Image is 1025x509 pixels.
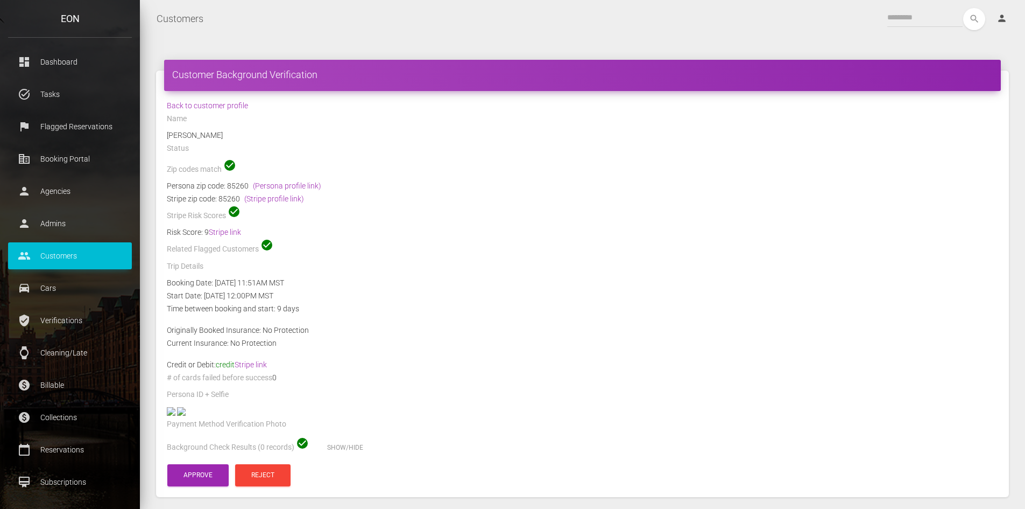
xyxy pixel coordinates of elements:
[8,48,132,75] a: dashboard Dashboard
[16,86,124,102] p: Tasks
[16,409,124,426] p: Collections
[8,339,132,366] a: watch Cleaning/Late
[16,215,124,232] p: Admins
[16,345,124,361] p: Cleaning/Late
[167,164,222,175] label: Zip codes match
[159,289,1006,302] div: Start Date: [DATE] 12:00PM MST
[167,407,175,416] img: persona_camera_1755199933437.jpg
[16,183,124,199] p: Agencies
[296,437,309,450] span: check_circle
[16,280,124,296] p: Cars
[253,182,321,190] a: (Persona profile link)
[235,464,291,486] button: Reject
[228,205,241,218] span: check_circle
[167,373,272,384] label: # of cards failed before success
[216,360,267,369] span: credit
[157,5,203,32] a: Customers
[8,178,132,205] a: person Agencies
[8,113,132,140] a: flag Flagged Reservations
[167,464,229,486] button: Approve
[159,324,1006,337] div: Originally Booked Insurance: No Protection
[223,159,236,172] span: check_circle
[235,360,267,369] a: Stripe link
[167,179,998,192] div: Persona zip code: 85260
[209,228,241,236] a: Stripe link
[167,261,203,272] label: Trip Details
[16,54,124,70] p: Dashboard
[311,437,379,459] button: Show/Hide
[16,312,124,329] p: Verifications
[167,143,189,154] label: Status
[260,239,273,252] span: check_circle
[996,13,1007,24] i: person
[963,8,985,30] button: search
[167,419,286,430] label: Payment Method Verification Photo
[167,389,229,400] label: Persona ID + Selfie
[8,372,132,399] a: paid Billable
[159,337,1006,350] div: Current Insurance: No Protection
[988,8,1017,30] a: person
[8,81,132,108] a: task_alt Tasks
[244,194,304,203] a: (Stripe profile link)
[159,302,1006,315] div: Time between booking and start: 9 days
[8,210,132,237] a: person Admins
[16,474,124,490] p: Subscriptions
[167,226,998,239] div: Risk Score: 9
[16,377,124,393] p: Billable
[167,442,294,453] label: Background Check Results (0 records)
[16,151,124,167] p: Booking Portal
[8,307,132,334] a: verified_user Verifications
[16,118,124,135] p: Flagged Reservations
[159,129,1006,142] div: [PERSON_NAME]
[159,371,1006,388] div: 0
[167,101,248,110] a: Back to customer profile
[8,275,132,302] a: drive_eta Cars
[167,114,187,124] label: Name
[8,145,132,172] a: corporate_fare Booking Portal
[8,404,132,431] a: paid Collections
[177,407,186,416] img: fff461-legacy-shared-us-central1%2Fselfiefile%2Fimage%2F935182086%2Fshrine_processed%2Ff3221572cc...
[8,469,132,496] a: card_membership Subscriptions
[159,358,1006,371] div: Credit or Debit:
[167,244,259,255] label: Related Flagged Customers
[167,211,226,221] label: Stripe Risk Scores
[172,68,993,81] h4: Customer Background Verification
[16,442,124,458] p: Reservations
[16,248,124,264] p: Customers
[159,276,1006,289] div: Booking Date: [DATE] 11:51AM MST
[167,192,998,205] div: Stripe zip code: 85260
[8,436,132,463] a: calendar_today Reservations
[8,242,132,269] a: people Customers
